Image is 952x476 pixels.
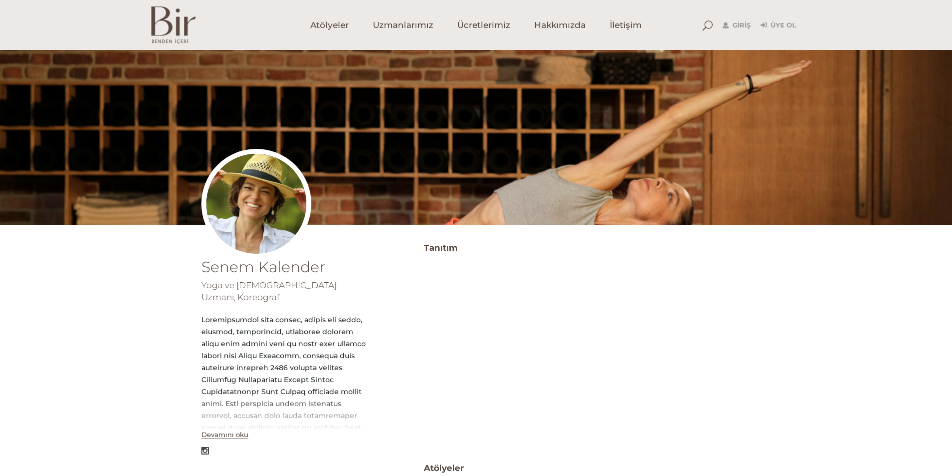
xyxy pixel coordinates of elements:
span: Yoga ve [DEMOGRAPHIC_DATA] Uzmanı, Koreograf [201,280,337,302]
a: Giriş [723,19,751,31]
button: Devamını oku [201,431,248,439]
a: Üye Ol [761,19,796,31]
span: Hakkımızda [534,19,586,31]
h1: Senem Kalender [201,260,369,275]
h3: Tanıtım [424,240,751,256]
span: Atölyeler [310,19,349,31]
img: senemprofil-300x300.jpg [201,149,311,259]
span: Atölyeler [424,445,464,476]
span: Ücretlerimiz [457,19,510,31]
span: Uzmanlarımız [373,19,433,31]
span: İletişim [610,19,642,31]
